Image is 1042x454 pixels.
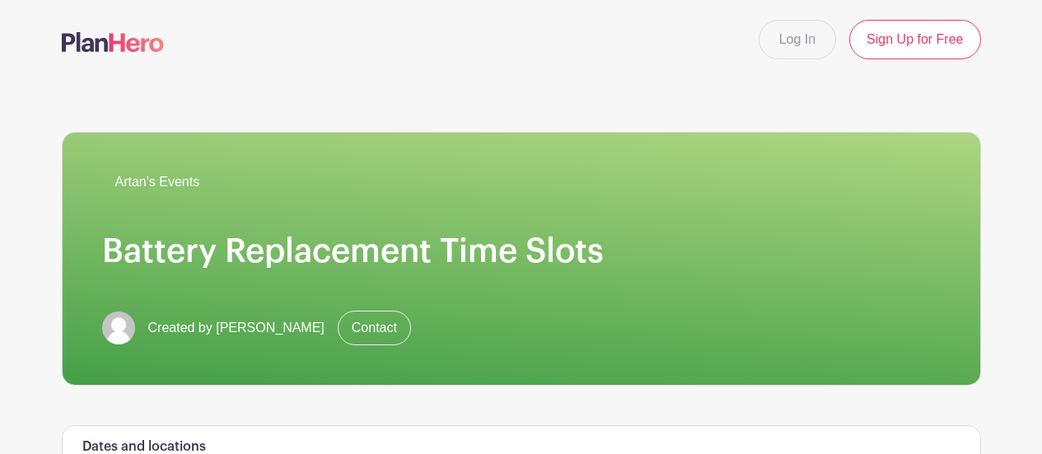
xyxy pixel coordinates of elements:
[849,20,980,59] a: Sign Up for Free
[62,32,164,52] img: logo-507f7623f17ff9eddc593b1ce0a138ce2505c220e1c5a4e2b4648c50719b7d32.svg
[338,311,411,345] a: Contact
[759,20,836,59] a: Log In
[102,311,135,344] img: default-ce2991bfa6775e67f084385cd625a349d9dcbb7a52a09fb2fda1e96e2d18dcdb.png
[148,318,325,338] span: Created by [PERSON_NAME]
[115,172,200,192] span: Artan's Events
[102,232,941,271] h1: Battery Replacement Time Slots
